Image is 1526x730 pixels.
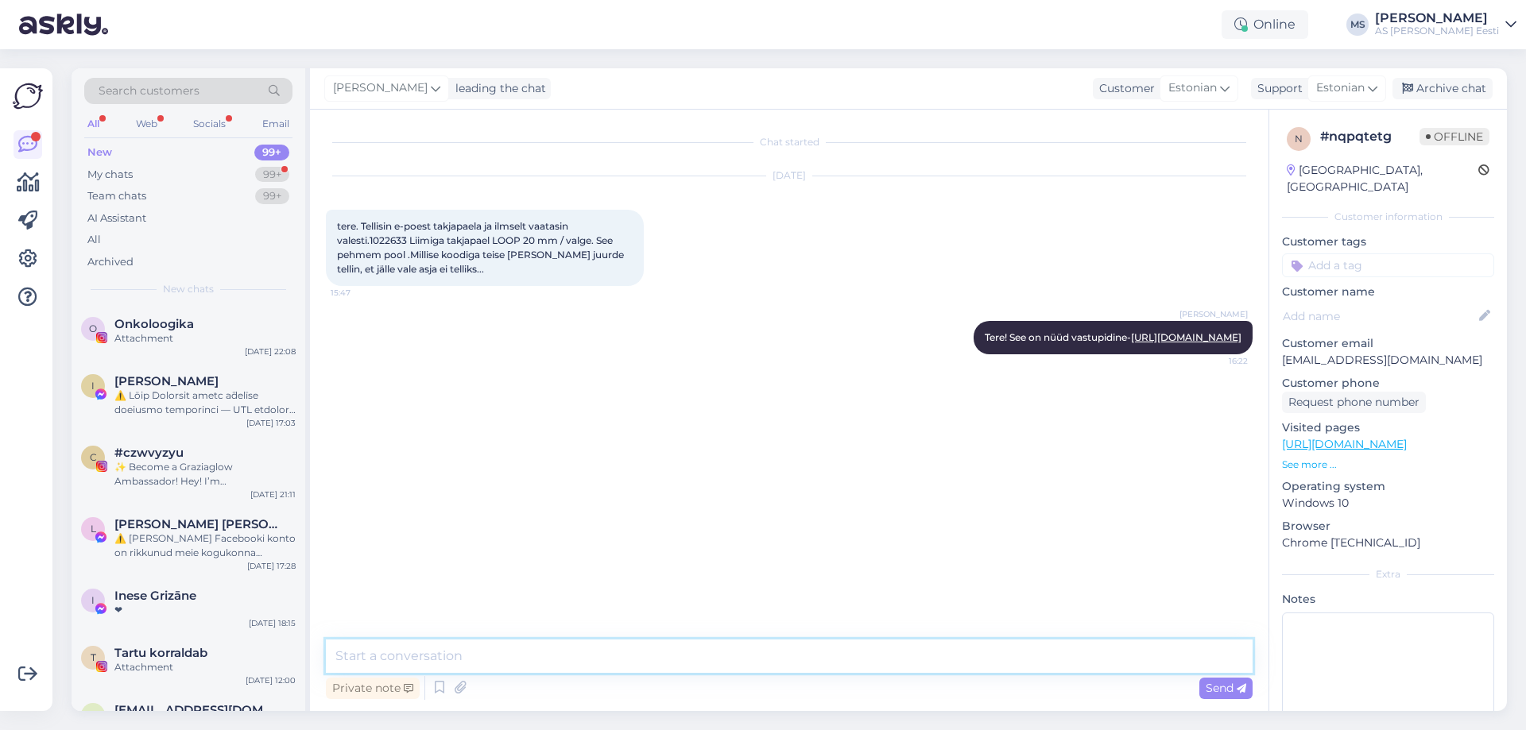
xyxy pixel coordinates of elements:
div: All [84,114,103,134]
div: Email [259,114,292,134]
a: [PERSON_NAME]AS [PERSON_NAME] Eesti [1375,12,1516,37]
span: Inese Grizāne [114,589,196,603]
span: New chats [163,282,214,296]
p: Operating system [1282,478,1494,495]
div: Online [1222,10,1308,39]
span: Estonian [1316,79,1365,97]
span: y [90,709,96,720]
div: [DATE] 17:28 [247,560,296,572]
div: Web [133,114,161,134]
span: O [89,323,97,334]
div: My chats [87,167,133,183]
span: tere. Tellisin e-poest takjapaela ja ilmselt vaatasin valesti.1022633 Liimiga takjapael LOOP 20 m... [337,220,626,275]
div: Attachment [114,660,296,674]
div: Attachment [114,331,296,346]
div: [DATE] [326,168,1253,183]
div: Extra [1282,567,1494,581]
span: T [91,651,96,663]
p: Browser [1282,518,1494,535]
span: Tere! See on nüüd vastupidine- [985,331,1241,343]
div: Archive chat [1392,78,1493,99]
div: MS [1346,14,1369,36]
div: ⚠️ Lōip Dolorsit ametc ad̄elīse doeiusmo temporinci — UTL etdolore magnaa. # E.542125 Admin ven... [114,388,296,417]
span: n [1295,133,1303,145]
div: Socials [190,114,229,134]
input: Add name [1283,307,1476,325]
div: [DATE] 21:11 [250,489,296,500]
div: Customer information [1282,210,1494,224]
p: Customer email [1282,335,1494,352]
span: [PERSON_NAME] [333,79,428,97]
div: Private note [326,678,420,699]
div: ⚠️ [PERSON_NAME] Facebooki konto on rikkunud meie kogukonna standardeid. Meie süsteem on saanud p... [114,531,296,560]
p: Visited pages [1282,419,1494,436]
div: leading the chat [449,80,546,97]
a: [URL][DOMAIN_NAME] [1282,437,1407,451]
div: AS [PERSON_NAME] Eesti [1375,25,1499,37]
span: Send [1206,681,1246,695]
span: [PERSON_NAME] [1179,308,1248,320]
div: [DATE] 12:00 [246,674,296,686]
img: Askly Logo [13,81,43,111]
p: Windows 10 [1282,495,1494,512]
div: New [87,145,112,160]
div: ❤ [114,603,296,617]
span: ILomjota OGrand [114,374,219,388]
span: #czwvyzyu [114,446,184,460]
span: L [91,523,96,535]
span: I [91,594,95,606]
span: Search customers [99,83,199,99]
p: Customer tags [1282,234,1494,250]
p: See more ... [1282,458,1494,472]
div: 99+ [255,167,289,183]
span: 15:47 [331,287,390,299]
input: Add a tag [1282,253,1494,277]
div: Chat started [326,135,1253,149]
p: Customer name [1282,284,1494,300]
div: # nqpqtetg [1320,127,1419,146]
div: Support [1251,80,1303,97]
div: 99+ [255,188,289,204]
span: Offline [1419,128,1489,145]
div: [GEOGRAPHIC_DATA], [GEOGRAPHIC_DATA] [1287,162,1478,195]
span: 16:22 [1188,355,1248,367]
span: y77@list.ru [114,703,280,717]
div: [DATE] 18:15 [249,617,296,629]
div: 99+ [254,145,289,160]
div: Customer [1093,80,1155,97]
p: Customer phone [1282,375,1494,392]
span: I [91,380,95,392]
p: Notes [1282,591,1494,608]
div: Archived [87,254,134,270]
span: c [90,451,97,463]
div: [DATE] 17:03 [246,417,296,429]
a: [URL][DOMAIN_NAME] [1131,331,1241,343]
span: Lordo Alder [114,517,280,531]
div: Request phone number [1282,392,1426,413]
span: Tartu korraldab [114,646,207,660]
span: Estonian [1168,79,1217,97]
p: [EMAIL_ADDRESS][DOMAIN_NAME] [1282,352,1494,369]
div: [PERSON_NAME] [1375,12,1499,25]
p: Chrome [TECHNICAL_ID] [1282,535,1494,551]
div: Team chats [87,188,146,204]
span: Onkoloogika [114,317,194,331]
div: AI Assistant [87,211,146,226]
div: All [87,232,101,248]
div: [DATE] 22:08 [245,346,296,357]
div: ✨ Become a Graziaglow Ambassador! Hey! I’m [PERSON_NAME] from Graziaglow 👋 – the go-to eyewear br... [114,460,296,489]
